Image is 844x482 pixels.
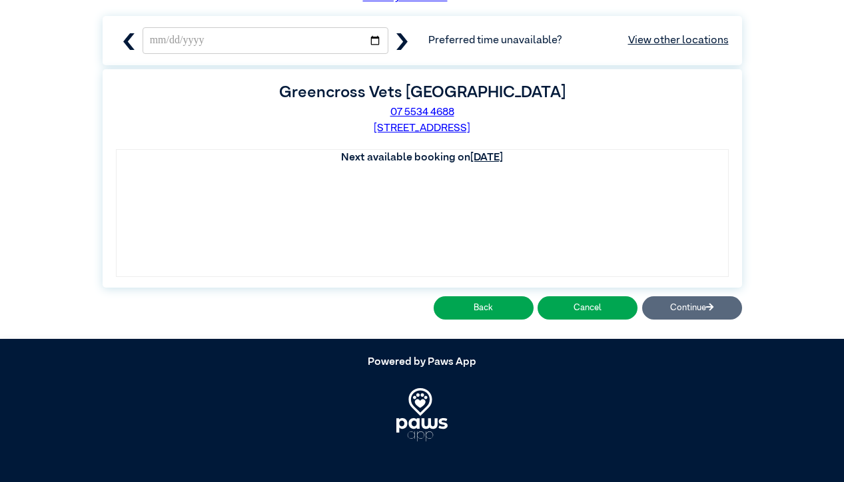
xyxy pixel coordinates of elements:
th: Next available booking on [117,150,728,166]
a: 07 5534 4688 [390,107,454,118]
span: Preferred time unavailable? [428,33,728,49]
h5: Powered by Paws App [103,356,742,369]
a: [STREET_ADDRESS] [374,123,470,134]
button: Cancel [538,296,637,320]
label: Greencross Vets [GEOGRAPHIC_DATA] [279,85,566,101]
u: [DATE] [470,152,503,163]
a: View other locations [628,33,729,49]
img: PawsApp [396,388,448,441]
button: Back [434,296,534,320]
